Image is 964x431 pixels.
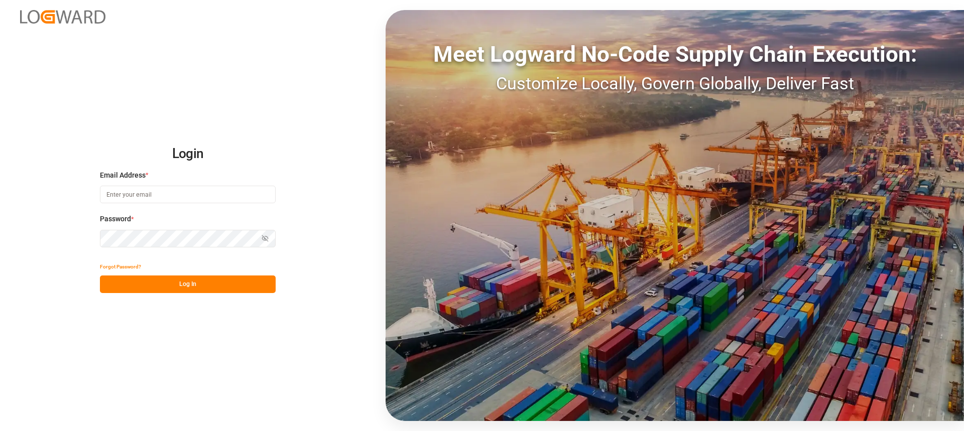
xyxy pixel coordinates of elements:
input: Enter your email [100,186,276,203]
button: Log In [100,275,276,293]
h2: Login [100,138,276,170]
img: Logward_new_orange.png [20,10,105,24]
button: Forgot Password? [100,258,141,275]
div: Meet Logward No-Code Supply Chain Execution: [386,38,964,71]
div: Customize Locally, Govern Globally, Deliver Fast [386,71,964,96]
span: Password [100,214,131,224]
span: Email Address [100,170,146,181]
